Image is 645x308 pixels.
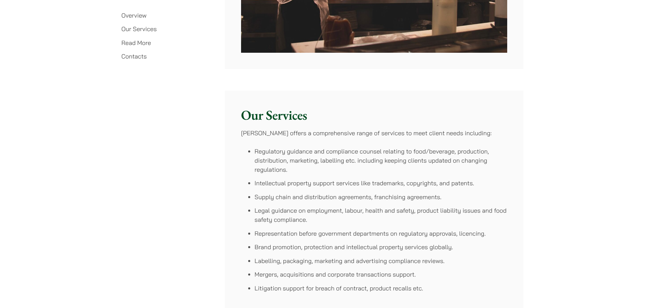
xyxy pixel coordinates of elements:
[122,39,151,47] a: Read More
[122,25,157,33] a: Our Services
[255,242,507,252] li: Brand promotion, protection and intellectual property services globally.
[255,192,507,202] li: Supply chain and distribution agreements, franchising agreements.
[255,270,507,279] li: Mergers, acquisitions and corporate transactions support.
[255,256,507,265] li: Labelling, packaging, marketing and advertising compliance reviews.
[255,147,507,174] li: Regulatory guidance and compliance counsel relating to food/beverage, production, distribution, m...
[255,179,507,188] li: Intellectual property support services like trademarks, copyrights, and patents.
[255,229,507,238] li: Representation before government departments on regulatory approvals, licencing.
[241,107,507,123] h2: Our Services
[255,206,507,224] li: Legal guidance on employment, labour, health and safety, product liability issues and food safety...
[122,52,147,60] a: Contacts
[241,128,507,138] p: [PERSON_NAME] offers a comprehensive range of services to meet client needs including:
[255,284,507,293] li: Litigation support for breach of contract, product recalls etc.
[122,11,147,19] a: Overview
